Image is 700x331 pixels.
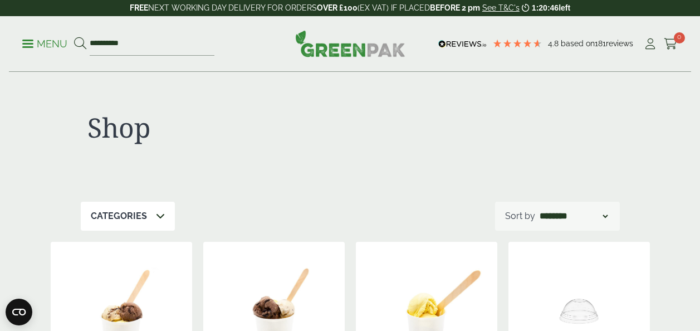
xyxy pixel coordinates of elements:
span: 181 [595,39,606,48]
a: See T&C's [482,3,520,12]
select: Shop order [537,210,610,223]
strong: OVER £100 [317,3,358,12]
a: Menu [22,37,67,48]
a: 0 [664,36,678,52]
h1: Shop [87,111,344,144]
strong: FREE [130,3,148,12]
div: 4.78 Stars [492,38,542,48]
i: Cart [664,38,678,50]
img: REVIEWS.io [438,40,487,48]
p: Sort by [505,210,535,223]
span: 0 [674,32,685,43]
span: 1:20:46 [532,3,559,12]
p: Categories [91,210,147,223]
span: 4.8 [548,39,561,48]
strong: BEFORE 2 pm [430,3,480,12]
span: left [559,3,570,12]
p: Menu [22,37,67,51]
span: reviews [606,39,633,48]
i: My Account [643,38,657,50]
span: Based on [561,39,595,48]
img: GreenPak Supplies [295,30,405,57]
button: Open CMP widget [6,299,32,325]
